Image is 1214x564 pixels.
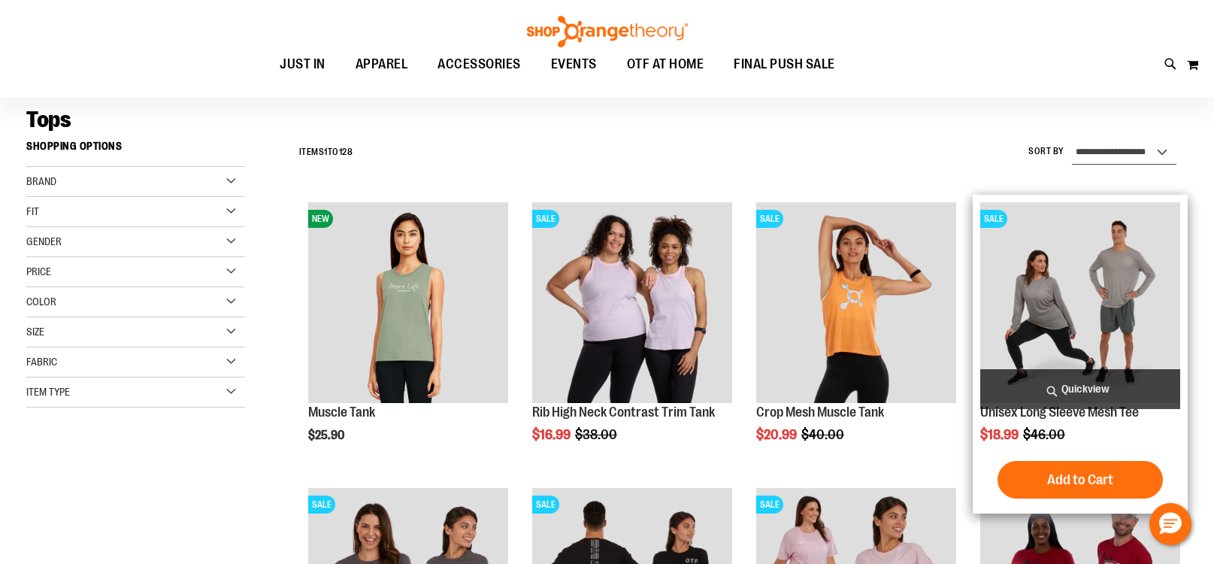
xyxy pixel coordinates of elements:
span: Fit [26,205,39,217]
a: APPAREL [341,47,423,81]
a: Muscle Tank [308,405,375,420]
span: $38.00 [575,427,619,442]
a: Unisex Long Sleeve Mesh Tee primary imageSALE [980,202,1180,405]
span: Add to Cart [1047,472,1113,488]
a: Unisex Long Sleeve Mesh Tee [980,405,1139,420]
strong: Shopping Options [26,133,245,167]
img: Shop Orangetheory [525,16,690,47]
a: Rib High Neck Contrast Trim Tank [532,405,715,420]
img: Unisex Long Sleeve Mesh Tee primary image [980,202,1180,402]
span: SALE [980,210,1007,228]
button: Add to Cart [998,461,1163,499]
a: Quickview [980,369,1180,409]
div: product [749,195,964,481]
span: ACCESSORIES [437,47,521,81]
span: Price [26,265,51,277]
div: product [525,195,740,481]
a: Crop Mesh Muscle Tank primary imageSALE [756,202,956,405]
span: APPAREL [356,47,408,81]
label: Sort By [1028,145,1064,158]
span: Fabric [26,356,57,368]
a: Crop Mesh Muscle Tank [756,405,884,420]
a: Muscle TankNEW [308,202,508,405]
span: $20.99 [756,427,799,442]
span: Item Type [26,386,70,398]
span: $16.99 [532,427,573,442]
span: Brand [26,175,56,187]
span: SALE [756,496,783,514]
img: Muscle Tank [308,202,508,402]
img: Rib Tank w/ Contrast Binding primary image [532,202,732,402]
a: ACCESSORIES [422,47,536,82]
span: $25.90 [308,429,347,442]
a: Rib Tank w/ Contrast Binding primary imageSALE [532,202,732,405]
a: JUST IN [265,47,341,82]
span: $46.00 [1023,427,1067,442]
span: OTF AT HOME [627,47,704,81]
h2: Items to [299,141,353,164]
span: NEW [308,210,333,228]
span: Tops [26,107,71,132]
span: JUST IN [280,47,325,81]
span: $40.00 [801,427,846,442]
span: SALE [532,210,559,228]
span: Gender [26,235,62,247]
span: 1 [324,147,328,157]
span: Size [26,326,44,338]
div: product [301,195,516,481]
a: EVENTS [536,47,612,82]
span: SALE [756,210,783,228]
div: product [973,195,1188,514]
a: FINAL PUSH SALE [719,47,850,82]
span: EVENTS [551,47,597,81]
span: 128 [339,147,353,157]
span: SALE [532,496,559,514]
span: FINAL PUSH SALE [734,47,835,81]
span: $18.99 [980,427,1021,442]
span: SALE [308,496,335,514]
a: OTF AT HOME [612,47,719,82]
button: Hello, have a question? Let’s chat. [1149,503,1191,545]
span: Color [26,296,56,308]
img: Crop Mesh Muscle Tank primary image [756,202,956,402]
